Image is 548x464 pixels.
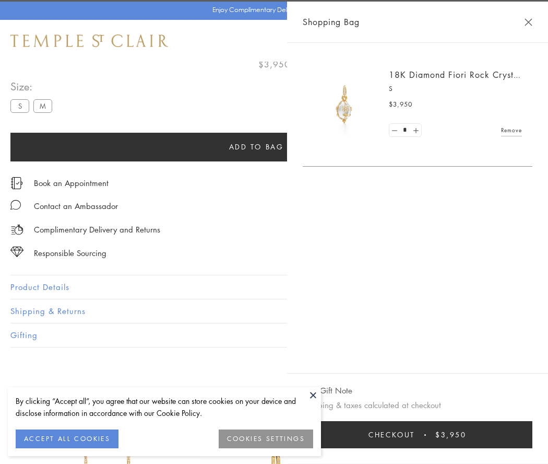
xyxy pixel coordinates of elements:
div: By clicking “Accept all”, you agree that our website can store cookies on your device and disclos... [16,395,313,419]
p: Enjoy Complimentary Delivery & Returns [212,5,331,15]
div: Contact an Ambassador [34,200,118,213]
span: Shopping Bag [303,15,360,29]
label: S [10,99,29,112]
button: Shipping & Returns [10,299,538,323]
div: Responsible Sourcing [34,247,106,260]
img: Temple St. Clair [10,34,168,47]
img: MessageIcon-01_2.svg [10,200,21,210]
button: COOKIES SETTINGS [219,430,313,448]
span: $3,950 [435,429,467,440]
a: Book an Appointment [34,177,109,189]
button: Checkout $3,950 [303,421,532,448]
button: Product Details [10,275,538,299]
button: Gifting [10,323,538,347]
img: P51889-E11FIORI [313,73,376,136]
span: $3,950 [389,99,412,110]
span: $3,950 [258,57,290,71]
h3: You May Also Like [26,385,522,401]
p: S [389,84,522,94]
a: Set quantity to 2 [410,124,421,137]
p: Complimentary Delivery and Returns [34,223,160,236]
img: icon_appointment.svg [10,177,23,189]
button: ACCEPT ALL COOKIES [16,430,118,448]
span: Size: [10,78,56,95]
a: Set quantity to 0 [389,124,400,137]
p: Shipping & taxes calculated at checkout [303,399,532,412]
span: Add to bag [229,141,284,153]
img: icon_delivery.svg [10,223,23,236]
img: icon_sourcing.svg [10,247,23,257]
button: Add Gift Note [303,384,352,397]
button: Close Shopping Bag [525,18,532,26]
a: Remove [501,124,522,136]
label: M [33,99,52,112]
span: Checkout [368,429,415,440]
button: Add to bag [10,133,502,161]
